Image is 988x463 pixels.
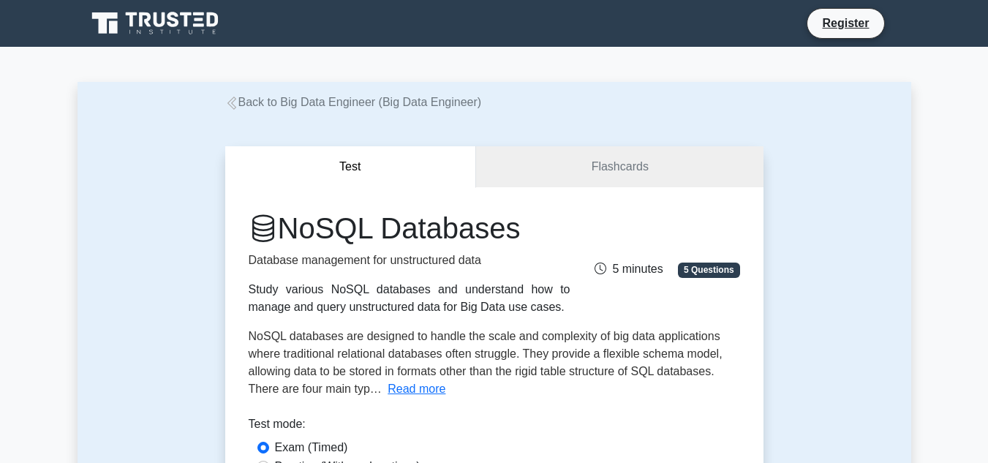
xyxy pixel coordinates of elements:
[595,263,663,275] span: 5 minutes
[476,146,763,188] a: Flashcards
[225,96,482,108] a: Back to Big Data Engineer (Big Data Engineer)
[249,211,570,246] h1: NoSQL Databases
[275,439,348,456] label: Exam (Timed)
[249,252,570,269] p: Database management for unstructured data
[249,281,570,316] div: Study various NoSQL databases and understand how to manage and query unstructured data for Big Da...
[249,415,740,439] div: Test mode:
[813,14,878,32] a: Register
[249,330,723,395] span: NoSQL databases are designed to handle the scale and complexity of big data applications where tr...
[678,263,739,277] span: 5 Questions
[388,380,445,398] button: Read more
[225,146,477,188] button: Test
